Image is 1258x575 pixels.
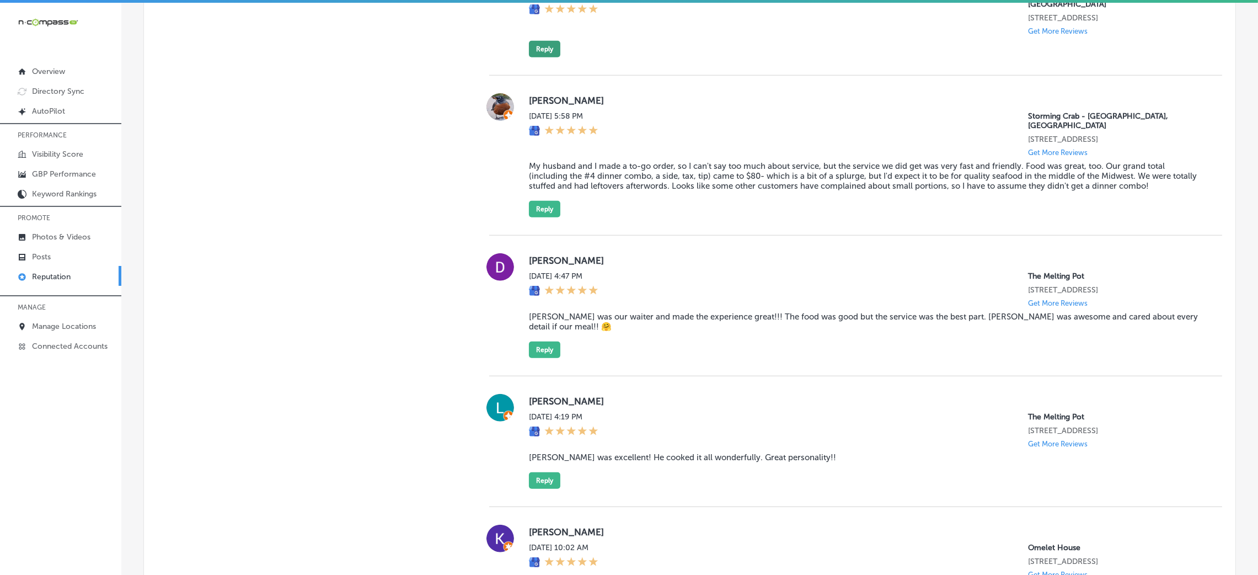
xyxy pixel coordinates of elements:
div: 5 Stars [544,285,598,297]
p: Keyword Rankings [32,189,97,199]
p: 2230 Town Center Ave Ste 101 [1028,285,1205,295]
div: 5 Stars [544,4,598,16]
blockquote: My husband and I made a to-go order, so I can't say too much about service, but the service we di... [529,161,1205,191]
p: The Melting Pot [1028,271,1205,281]
p: AutoPilot [32,107,65,116]
label: [PERSON_NAME] [529,526,1205,537]
p: Photos & Videos [32,232,90,242]
blockquote: [PERSON_NAME] was excellent! He cooked it all wonderfully. Great personality!! [529,452,1205,462]
p: Storming Crab - Rapid City, SD [1028,111,1205,130]
button: Reply [529,201,560,217]
p: Reputation [32,272,71,281]
p: 2230 Town Center Ave Ste 101 [1028,426,1205,435]
p: Get More Reviews [1028,148,1088,157]
label: [PERSON_NAME] [529,396,1205,407]
label: [PERSON_NAME] [529,95,1205,106]
button: Reply [529,472,560,489]
p: Visibility Score [32,150,83,159]
div: 5 Stars [544,426,598,438]
p: 1756 eglin st [1028,13,1205,23]
p: Connected Accounts [32,342,108,351]
p: 2227 North Rampart Boulevard [1028,557,1205,566]
div: 5 Stars [544,557,598,569]
p: Get More Reviews [1028,299,1088,307]
p: Manage Locations [32,322,96,331]
img: 660ab0bf-5cc7-4cb8-ba1c-48b5ae0f18e60NCTV_CLogo_TV_Black_-500x88.png [18,17,78,28]
p: Directory Sync [32,87,84,96]
label: [DATE] 4:47 PM [529,271,598,281]
div: 5 Stars [544,125,598,137]
p: The Melting Pot [1028,412,1205,422]
p: Get More Reviews [1028,440,1088,448]
p: GBP Performance [32,169,96,179]
label: [PERSON_NAME] [529,255,1205,266]
p: Overview [32,67,65,76]
p: Omelet House [1028,543,1205,552]
p: Posts [32,252,51,262]
p: 1756 eglin st [1028,135,1205,144]
label: [DATE] 4:19 PM [529,412,598,422]
blockquote: [PERSON_NAME] was our waiter and made the experience great!!! The food was good but the service w... [529,312,1205,332]
button: Reply [529,41,560,57]
p: Get More Reviews [1028,27,1088,35]
label: [DATE] 10:02 AM [529,543,598,552]
label: [DATE] 5:58 PM [529,111,598,121]
button: Reply [529,342,560,358]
